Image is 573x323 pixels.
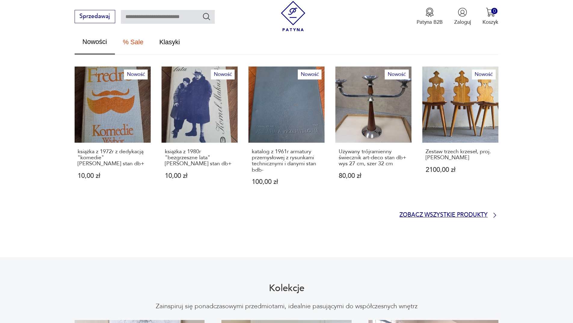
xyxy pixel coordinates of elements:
[78,149,147,167] p: książka z 1972r z dedykacją "komedie" [PERSON_NAME] stan db+
[156,302,417,311] p: Zainspiruj się ponadczasowymi przedmiotami, idealnie pasującymi do współczesnych wnętrz
[399,212,498,219] a: Zobacz wszystkie produkty
[422,67,498,199] a: NowośćZestaw trzech krzeseł, proj.Józef KulonZestaw trzech krzeseł, proj.[PERSON_NAME]2100,00 zł
[82,39,107,45] span: Nowości
[486,8,495,17] img: Ikona koszyka
[426,149,495,161] p: Zestaw trzech krzeseł, proj.[PERSON_NAME]
[482,19,498,26] p: Koszyk
[417,8,443,26] a: Ikona medaluPatyna B2B
[399,213,488,218] p: Zobacz wszystkie produkty
[248,67,325,199] a: Nowośćkatalog z 1961r armatury przemysłowej z rysunkami technicznymi i danymi stan bdb-katalog z ...
[78,173,147,179] p: 10,00 zł
[426,167,495,173] p: 2100,00 zł
[252,179,322,185] p: 100,00 zł
[454,8,471,26] button: Zaloguj
[165,173,235,179] p: 10,00 zł
[159,39,180,45] span: Klasyki
[278,1,308,31] img: Patyna - sklep z meblami i dekoracjami vintage
[252,149,322,173] p: katalog z 1961r armatury przemysłowej z rysunkami technicznymi i danymi stan bdb-
[335,67,411,199] a: NowośćUżywany trójramienny świecznik art-deco stan db+ wys 27 cm, szer 32 cmUżywany trójramienny ...
[425,8,434,17] img: Ikona medalu
[458,8,467,17] img: Ikonka użytkownika
[162,67,238,199] a: Nowośćksiążka z 1980r "bezgrzeszne lata" Kornela Makuszyńskiego stan db+książka z 1980r "bezgrzes...
[75,10,115,23] button: Sprzedawaj
[417,8,443,26] button: Patyna B2B
[339,173,408,179] p: 80,00 zł
[75,14,115,19] a: Sprzedawaj
[123,39,143,45] span: % Sale
[269,284,304,293] h2: Kolekcje
[75,67,151,199] a: Nowośćksiążka z 1972r z dedykacją "komedie" Aleksander Fredro stan db+książka z 1972r z dedykacją...
[482,8,498,26] button: 0Koszyk
[202,12,211,21] button: Szukaj
[339,149,408,167] p: Używany trójramienny świecznik art-deco stan db+ wys 27 cm, szer 32 cm
[165,149,235,167] p: książka z 1980r "bezgrzeszne lata" [PERSON_NAME] stan db+
[417,19,443,26] p: Patyna B2B
[454,19,471,26] p: Zaloguj
[491,8,498,14] div: 0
